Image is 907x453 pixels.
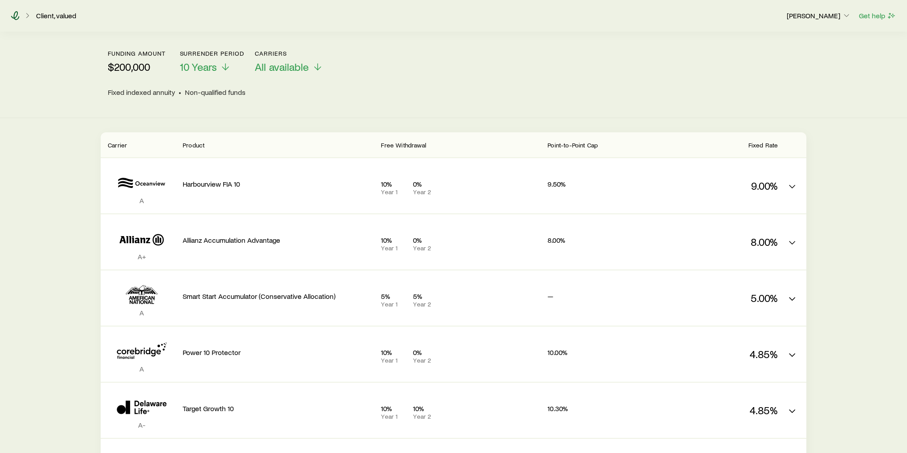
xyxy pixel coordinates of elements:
p: 8.00% [650,236,778,248]
p: 10.30% [547,404,643,413]
span: Fixed indexed annuity [108,88,175,97]
span: Non-qualified funds [185,88,245,97]
p: 0% [413,348,438,357]
p: Target Growth 10 [183,404,374,413]
p: 10% [381,180,406,188]
p: Carriers [255,50,323,57]
p: Year 2 [413,245,438,252]
p: 10.00% [547,348,643,357]
p: Surrender period [180,50,244,57]
p: 5% [413,292,438,301]
p: 0% [413,236,438,245]
p: — [547,292,643,301]
p: Year 1 [381,357,406,364]
button: CarriersAll available [255,50,323,73]
p: 10% [381,348,406,357]
p: 10% [381,404,406,413]
p: 8.00% [547,236,643,245]
p: 5.00% [650,292,778,304]
p: 9.50% [547,180,643,188]
p: Year 1 [381,245,406,252]
p: 5% [381,292,406,301]
span: 10 Years [180,61,217,73]
p: Allianz Accumulation Advantage [183,236,374,245]
p: 9.00% [650,180,778,192]
p: Year 1 [381,413,406,420]
p: 4.85% [650,404,778,416]
p: 0% [413,180,438,188]
p: 4.85% [650,348,778,360]
p: A- [108,420,176,429]
p: [PERSON_NAME] [787,11,851,20]
p: Funding amount [108,50,165,57]
p: Year 2 [413,357,438,364]
span: Product [183,141,204,149]
p: A [108,196,176,205]
span: Carrier [108,141,127,149]
span: • [179,88,181,97]
p: Power 10 Protector [183,348,374,357]
button: Get help [858,11,896,21]
span: Point-to-Point Cap [547,141,598,149]
button: [PERSON_NAME] [786,11,851,21]
p: Smart Start Accumulator (Conservative Allocation) [183,292,374,301]
p: Year 1 [381,301,406,308]
p: 10% [381,236,406,245]
p: Year 2 [413,301,438,308]
p: 10% [413,404,438,413]
p: $200,000 [108,61,165,73]
button: Surrender period10 Years [180,50,244,73]
span: Fixed Rate [748,141,778,149]
a: Client, valued [36,12,77,20]
p: Year 2 [413,413,438,420]
p: A [108,364,176,373]
span: All available [255,61,309,73]
p: Year 1 [381,188,406,196]
p: Year 2 [413,188,438,196]
p: A [108,308,176,317]
span: Free Withdrawal [381,141,426,149]
p: Harbourview FIA 10 [183,180,374,188]
p: A+ [108,252,176,261]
